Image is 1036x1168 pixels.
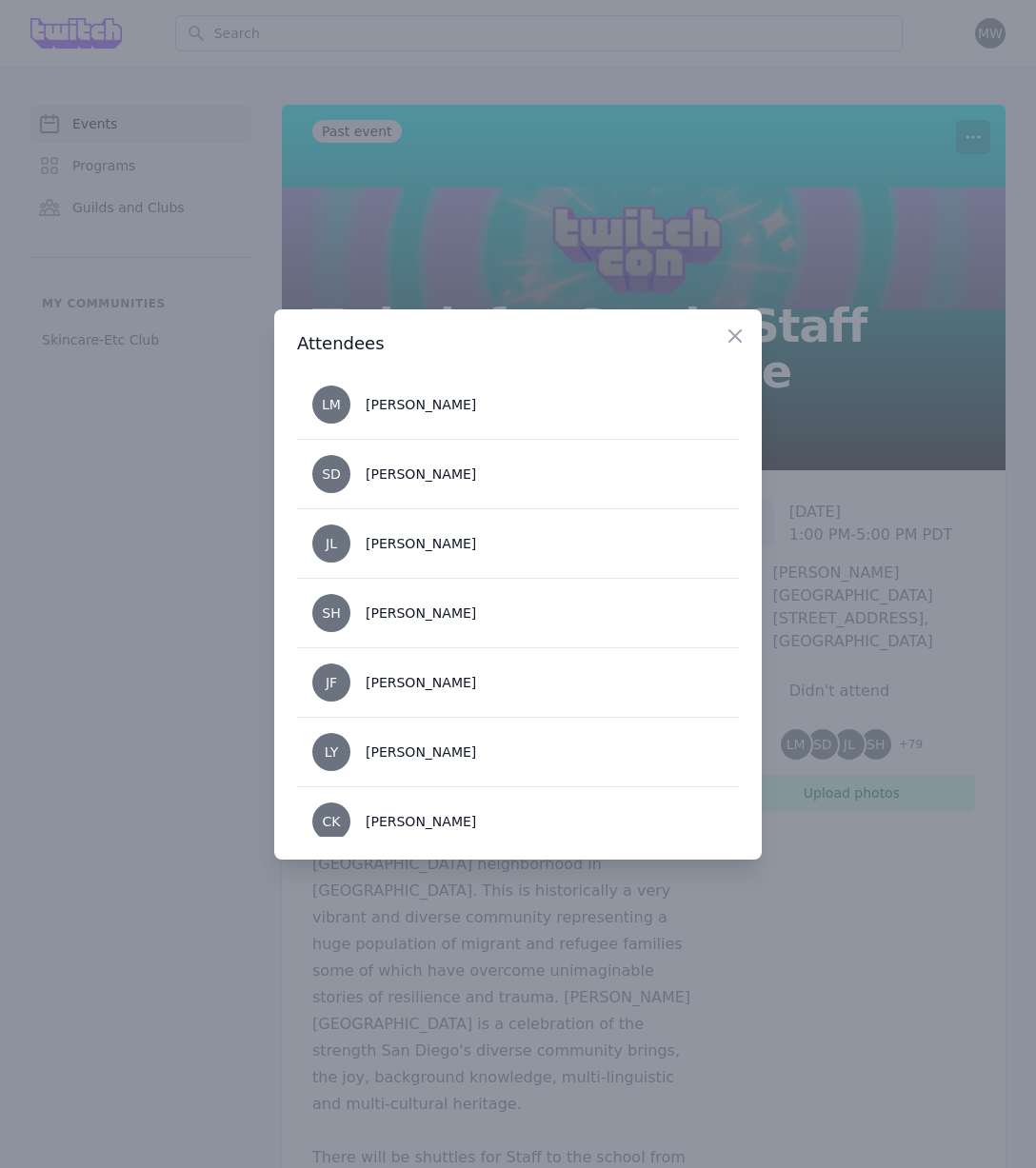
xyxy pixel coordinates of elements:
[297,332,739,355] h3: Attendees
[322,467,341,481] span: SD
[325,745,339,759] span: LY
[366,812,476,831] div: [PERSON_NAME]
[366,465,476,484] div: [PERSON_NAME]
[326,537,337,550] span: JL
[366,604,476,623] div: [PERSON_NAME]
[322,398,341,411] span: LM
[322,606,340,620] span: SH
[326,676,337,689] span: JF
[366,395,476,414] div: [PERSON_NAME]
[323,815,341,828] span: CK
[366,534,476,553] div: [PERSON_NAME]
[366,673,476,692] div: [PERSON_NAME]
[366,742,476,762] div: [PERSON_NAME]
